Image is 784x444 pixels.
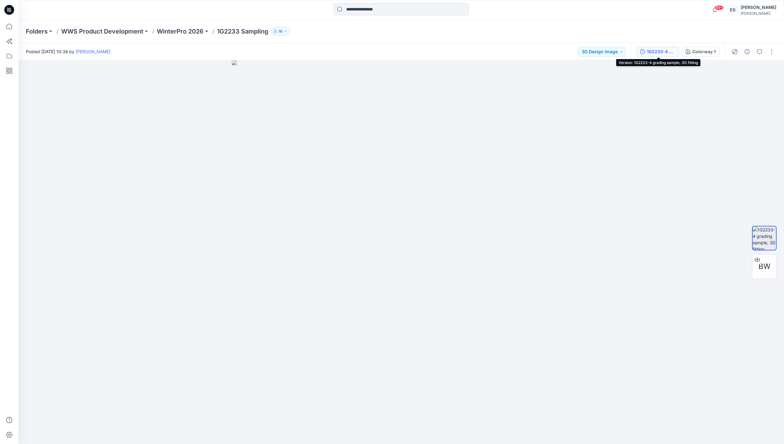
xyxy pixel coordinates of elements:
[636,47,679,57] button: 1G2233-4 grading sample, 3D fitting
[758,261,770,272] span: BW
[61,27,143,36] a: WWS Product Development
[715,5,724,10] span: 99+
[741,4,776,11] div: [PERSON_NAME]
[157,27,204,36] a: WinterPro 2026
[76,49,110,54] a: [PERSON_NAME]
[647,48,675,55] div: 1G2233-4 grading sample, 3D fitting
[753,226,776,250] img: 1G2233-4 grading sample, 3D fitting
[741,11,776,16] div: [PERSON_NAME]
[682,47,720,57] button: Colorway 1
[742,47,752,57] button: Details
[271,27,290,36] button: 16
[26,48,110,55] span: Posted [DATE] 10:39 by
[727,4,738,15] div: ES
[232,60,571,444] img: eyJhbGciOiJIUzI1NiIsImtpZCI6IjAiLCJzbHQiOiJzZXMiLCJ0eXAiOiJKV1QifQ.eyJkYXRhIjp7InR5cGUiOiJzdG9yYW...
[217,27,268,36] p: 1G2233 Sampling
[279,28,283,35] p: 16
[692,48,716,55] div: Colorway 1
[26,27,48,36] a: Folders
